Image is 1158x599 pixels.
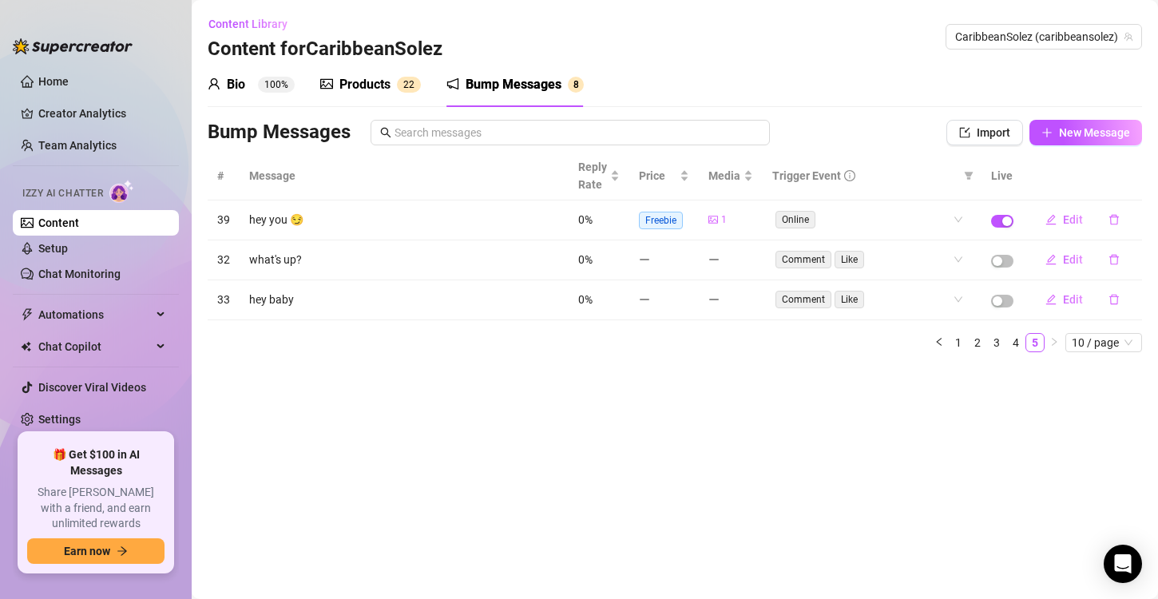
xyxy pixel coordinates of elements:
[38,75,69,88] a: Home
[708,167,740,184] span: Media
[208,280,240,320] td: 33
[258,77,295,93] sup: 100%
[240,240,569,280] td: what's up?
[109,180,134,203] img: AI Chatter
[38,413,81,426] a: Settings
[578,213,593,226] span: 0%
[950,334,967,351] a: 1
[1096,207,1132,232] button: delete
[240,280,569,320] td: hey baby
[1104,545,1142,583] div: Open Intercom Messenger
[578,158,607,193] span: Reply Rate
[22,186,103,201] span: Izzy AI Chatter
[21,341,31,352] img: Chat Copilot
[1045,333,1064,352] li: Next Page
[1033,287,1096,312] button: Edit
[968,333,987,352] li: 2
[240,152,569,200] th: Message
[320,77,333,90] span: picture
[721,212,727,228] span: 1
[64,545,110,557] span: Earn now
[708,254,720,265] span: minus
[397,77,421,93] sup: 22
[930,333,949,352] button: left
[988,334,1005,351] a: 3
[38,242,68,255] a: Setup
[27,447,165,478] span: 🎁 Get $100 in AI Messages
[38,139,117,152] a: Team Analytics
[961,164,977,188] span: filter
[772,167,841,184] span: Trigger Event
[1096,247,1132,272] button: delete
[578,293,593,306] span: 0%
[403,79,409,90] span: 2
[569,152,629,200] th: Reply Rate
[21,308,34,321] span: thunderbolt
[38,268,121,280] a: Chat Monitoring
[1045,333,1064,352] button: right
[38,302,152,327] span: Automations
[1072,334,1136,351] span: 10 / page
[38,101,166,126] a: Creator Analytics
[208,200,240,240] td: 39
[1108,294,1120,305] span: delete
[1063,213,1083,226] span: Edit
[1108,254,1120,265] span: delete
[708,294,720,305] span: minus
[208,37,442,62] h3: Content for CaribbeanSolez
[466,75,561,94] div: Bump Messages
[1007,334,1025,351] a: 4
[775,291,831,308] span: Comment
[208,152,240,200] th: #
[227,75,245,94] div: Bio
[38,381,146,394] a: Discover Viral Videos
[1045,294,1057,305] span: edit
[1025,333,1045,352] li: 5
[573,79,579,90] span: 8
[395,124,760,141] input: Search messages
[208,120,351,145] h3: Bump Messages
[639,167,676,184] span: Price
[844,170,855,181] span: info-circle
[1063,253,1083,266] span: Edit
[240,200,569,240] td: hey you 😏
[775,211,815,228] span: Online
[1033,207,1096,232] button: Edit
[708,215,718,224] span: picture
[930,333,949,352] li: Previous Page
[1059,126,1130,139] span: New Message
[409,79,414,90] span: 2
[1065,333,1142,352] div: Page Size
[339,75,391,94] div: Products
[13,38,133,54] img: logo-BBDzfeDw.svg
[964,171,974,180] span: filter
[1026,334,1044,351] a: 5
[949,333,968,352] li: 1
[27,538,165,564] button: Earn nowarrow-right
[955,25,1132,49] span: CaribbeanSolez (caribbeansolez)
[775,251,831,268] span: Comment
[27,485,165,532] span: Share [PERSON_NAME] with a friend, and earn unlimited rewards
[1063,293,1083,306] span: Edit
[982,152,1023,200] th: Live
[639,254,650,265] span: minus
[1029,120,1142,145] button: New Message
[946,120,1023,145] button: Import
[1006,333,1025,352] li: 4
[208,240,240,280] td: 32
[1045,214,1057,225] span: edit
[1124,32,1133,42] span: team
[1041,127,1053,138] span: plus
[568,77,584,93] sup: 8
[959,127,970,138] span: import
[969,334,986,351] a: 2
[835,251,864,268] span: Like
[446,77,459,90] span: notification
[1033,247,1096,272] button: Edit
[380,127,391,138] span: search
[639,294,650,305] span: minus
[38,334,152,359] span: Chat Copilot
[699,152,763,200] th: Media
[977,126,1010,139] span: Import
[987,333,1006,352] li: 3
